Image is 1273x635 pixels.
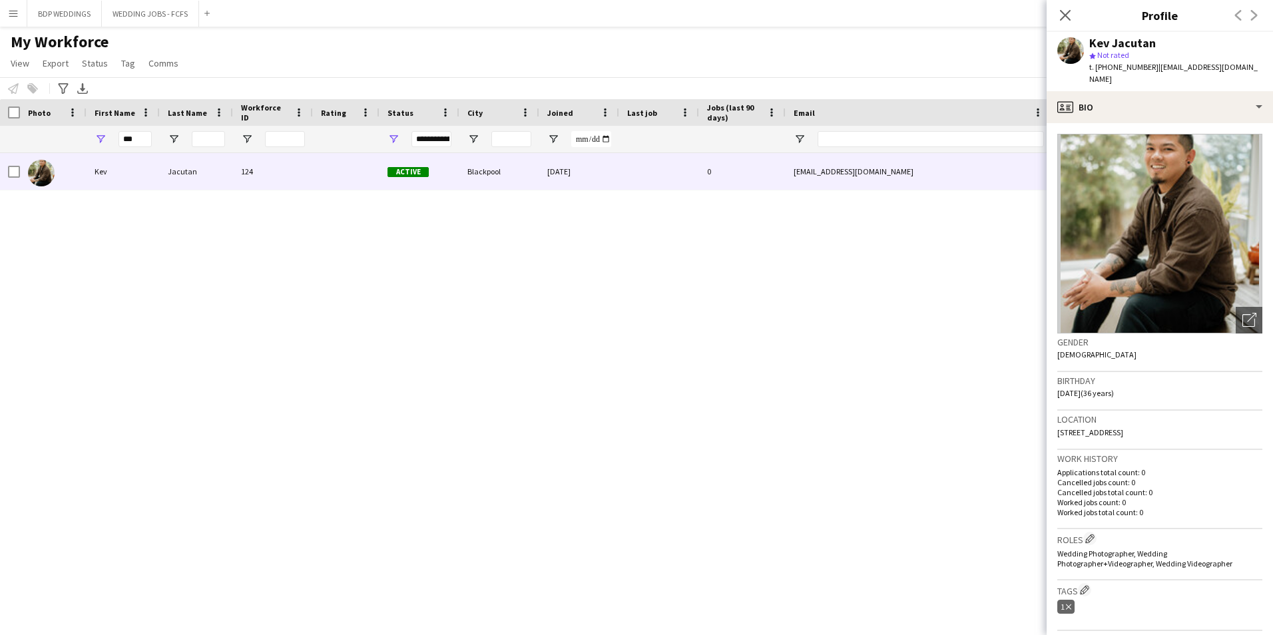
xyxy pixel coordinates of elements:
h3: Location [1057,413,1262,425]
button: Open Filter Menu [168,133,180,145]
span: Export [43,57,69,69]
img: Kev Jacutan [28,160,55,186]
input: Workforce ID Filter Input [265,131,305,147]
p: Cancelled jobs total count: 0 [1057,487,1262,497]
span: | [EMAIL_ADDRESS][DOMAIN_NAME] [1089,62,1258,84]
input: Last Name Filter Input [192,131,225,147]
p: Worked jobs count: 0 [1057,497,1262,507]
span: [DATE] (36 years) [1057,388,1114,398]
span: Jobs (last 90 days) [707,103,762,122]
span: Joined [547,108,573,118]
div: Bio [1047,91,1273,123]
p: Cancelled jobs count: 0 [1057,477,1262,487]
p: Applications total count: 0 [1057,467,1262,477]
input: Joined Filter Input [571,131,611,147]
a: Tag [116,55,140,72]
h3: Profile [1047,7,1273,24]
p: Worked jobs total count: 0 [1057,507,1262,517]
span: City [467,108,483,118]
span: First Name [95,108,135,118]
div: Open photos pop-in [1236,307,1262,333]
h3: Tags [1057,583,1262,597]
span: View [11,57,29,69]
button: Open Filter Menu [547,133,559,145]
input: City Filter Input [491,131,531,147]
a: Status [77,55,113,72]
div: [DATE] [539,153,619,190]
span: Email [794,108,815,118]
span: Not rated [1097,50,1129,60]
div: Jacutan [160,153,233,190]
img: Crew avatar or photo [1057,134,1262,333]
a: Export [37,55,74,72]
span: Rating [321,108,346,118]
button: Open Filter Menu [387,133,399,145]
div: [EMAIL_ADDRESS][DOMAIN_NAME] [786,153,1052,190]
button: Open Filter Menu [467,133,479,145]
div: Kev [87,153,160,190]
span: t. [PHONE_NUMBER] [1089,62,1158,72]
div: Kev Jacutan [1089,37,1156,49]
h3: Gender [1057,336,1262,348]
button: Open Filter Menu [241,133,253,145]
span: Workforce ID [241,103,289,122]
div: 0 [699,153,786,190]
span: Last job [627,108,657,118]
span: Status [387,108,413,118]
span: [DEMOGRAPHIC_DATA] [1057,349,1137,359]
span: Last Name [168,108,207,118]
h3: Birthday [1057,375,1262,387]
span: Tag [121,57,135,69]
app-action-btn: Advanced filters [55,81,71,97]
button: WEDDING JOBS - FCFS [102,1,199,27]
span: Comms [148,57,178,69]
span: My Workforce [11,32,109,52]
app-action-btn: Export XLSX [75,81,91,97]
a: View [5,55,35,72]
div: 124 [233,153,313,190]
div: Blackpool [459,153,539,190]
h3: Roles [1057,532,1262,546]
span: Wedding Photographer, Wedding Photographer+Videographer, Wedding Videographer [1057,548,1232,568]
h3: Work history [1057,453,1262,465]
span: [STREET_ADDRESS] [1057,427,1123,437]
span: Photo [28,108,51,118]
button: BDP WEDDINGS [27,1,102,27]
input: Email Filter Input [818,131,1044,147]
a: Comms [143,55,184,72]
input: First Name Filter Input [119,131,152,147]
div: 1 [1057,600,1075,614]
span: Status [82,57,108,69]
button: Open Filter Menu [794,133,806,145]
button: Open Filter Menu [95,133,107,145]
span: Active [387,167,429,177]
